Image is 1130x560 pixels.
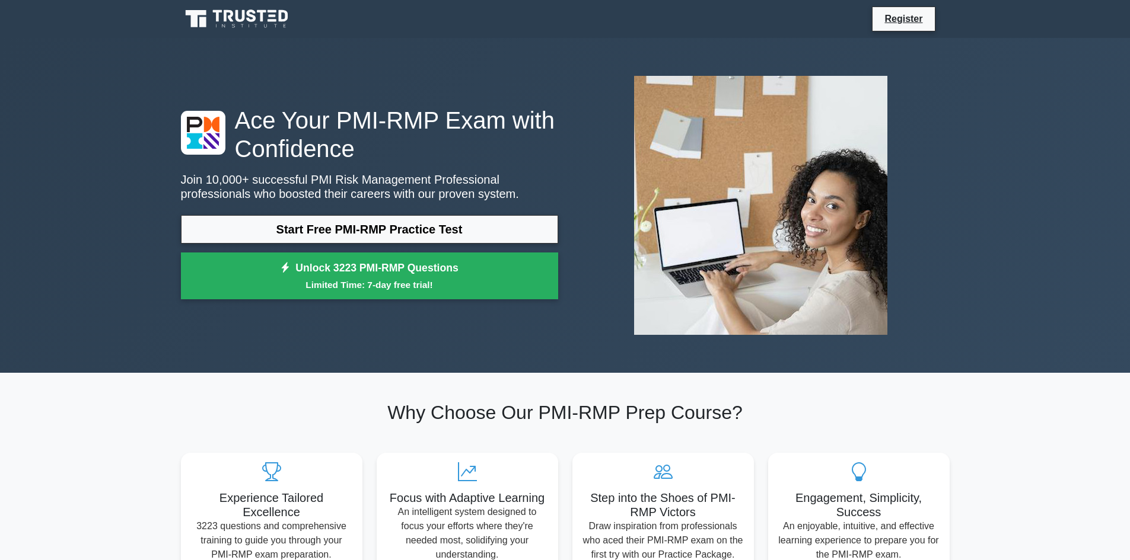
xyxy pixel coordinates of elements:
[181,106,558,163] h1: Ace Your PMI-RMP Exam with Confidence
[196,278,543,292] small: Limited Time: 7-day free trial!
[386,491,549,505] h5: Focus with Adaptive Learning
[877,11,930,26] a: Register
[778,491,940,519] h5: Engagement, Simplicity, Success
[181,401,950,424] h2: Why Choose Our PMI-RMP Prep Course?
[181,252,558,300] a: Unlock 3223 PMI-RMP QuestionsLimited Time: 7-day free trial!
[190,491,353,519] h5: Experience Tailored Excellence
[181,215,558,244] a: Start Free PMI-RMP Practice Test
[181,172,558,201] p: Join 10,000+ successful PMI Risk Management Professional professionals who boosted their careers ...
[582,491,744,519] h5: Step into the Shoes of PMI-RMP Victors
